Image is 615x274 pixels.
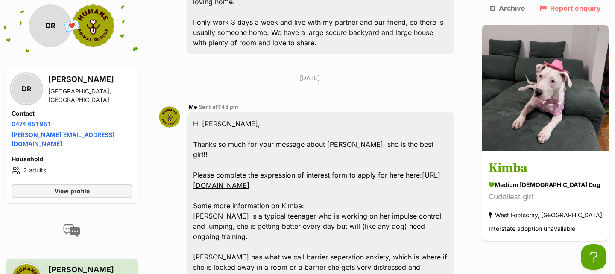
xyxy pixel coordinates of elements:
[12,184,132,198] a: View profile
[489,181,602,189] div: medium [DEMOGRAPHIC_DATA] Dog
[48,87,132,104] div: [GEOGRAPHIC_DATA], [GEOGRAPHIC_DATA]
[159,106,180,128] img: Grace Gibson Cain profile pic
[489,159,602,178] h3: Kimba
[72,4,114,47] img: Humane Animal Rescue profile pic
[489,210,602,221] div: West Footscray, [GEOGRAPHIC_DATA]
[29,4,72,47] div: DR
[489,225,575,233] span: Interstate adoption unavailable
[490,4,525,12] a: Archive
[12,131,114,147] a: [PERSON_NAME][EMAIL_ADDRESS][DOMAIN_NAME]
[62,17,82,35] span: 💌
[12,155,132,163] h4: Household
[217,104,238,110] span: 1:48 pm
[199,104,238,110] span: Sent at
[581,244,606,270] iframe: Help Scout Beacon - Open
[489,192,602,203] div: Cuddliest girl
[48,73,132,85] h3: [PERSON_NAME]
[54,187,90,195] span: View profile
[189,104,197,110] span: Me
[12,74,41,104] div: DR
[540,4,601,12] a: Report enquiry
[482,25,609,151] img: Kimba
[482,153,609,241] a: Kimba medium [DEMOGRAPHIC_DATA] Dog Cuddliest girl West Footscray, [GEOGRAPHIC_DATA] Interstate a...
[12,120,50,128] a: 0474 651 951
[63,224,80,237] img: conversation-icon-4a6f8262b818ee0b60e3300018af0b2d0b884aa5de6e9bcb8d3d4eeb1a70a7c4.svg
[159,73,461,82] p: [DATE]
[12,165,132,175] li: 2 adults
[12,109,132,118] h4: Contact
